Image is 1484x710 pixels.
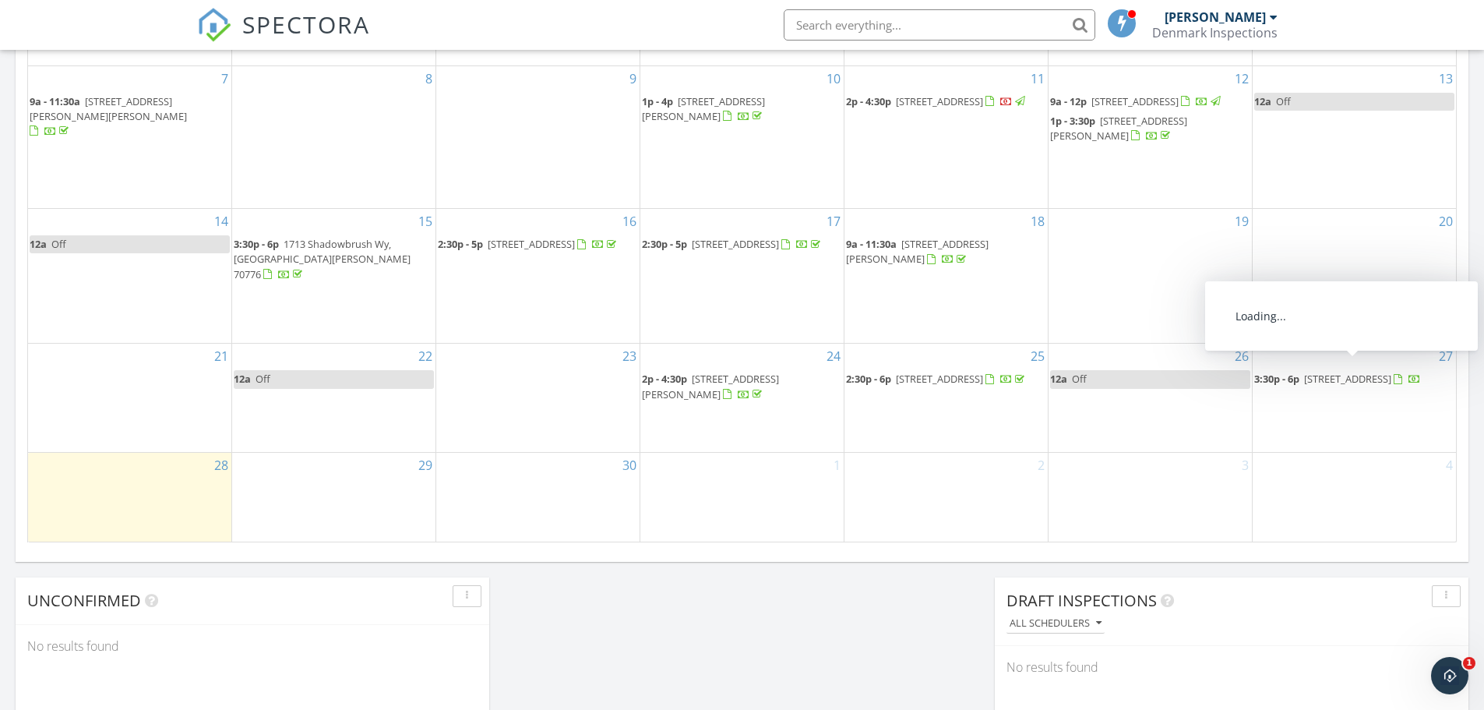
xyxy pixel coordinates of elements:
[1091,94,1179,108] span: [STREET_ADDRESS]
[619,453,640,478] a: Go to September 30, 2025
[642,93,842,126] a: 1p - 4p [STREET_ADDRESS][PERSON_NAME]
[1050,94,1087,108] span: 9a - 12p
[844,344,1048,453] td: Go to September 25, 2025
[30,237,47,251] span: 12a
[211,209,231,234] a: Go to September 14, 2025
[640,209,844,344] td: Go to September 17, 2025
[846,372,1028,386] a: 2:30p - 6p [STREET_ADDRESS]
[1010,618,1102,629] div: All schedulers
[234,235,434,284] a: 3:30p - 6p 1713 Shadowbrush Wy, [GEOGRAPHIC_DATA][PERSON_NAME] 70776
[234,372,251,386] span: 12a
[846,370,1046,389] a: 2:30p - 6p [STREET_ADDRESS]
[436,209,640,344] td: Go to September 16, 2025
[692,237,779,251] span: [STREET_ADDRESS]
[1463,657,1475,669] span: 1
[640,453,844,542] td: Go to October 1, 2025
[1048,453,1252,542] td: Go to October 3, 2025
[642,237,823,251] a: 2:30p - 5p [STREET_ADDRESS]
[1254,370,1454,389] a: 3:30p - 6p [STREET_ADDRESS]
[844,65,1048,209] td: Go to September 11, 2025
[1050,372,1067,386] span: 12a
[1006,590,1157,611] span: Draft Inspections
[438,237,483,251] span: 2:30p - 5p
[232,65,436,209] td: Go to September 8, 2025
[1276,94,1291,108] span: Off
[1254,372,1421,386] a: 3:30p - 6p [STREET_ADDRESS]
[1431,657,1468,694] iframe: Intercom live chat
[830,453,844,478] a: Go to October 1, 2025
[1072,372,1087,386] span: Off
[232,344,436,453] td: Go to September 22, 2025
[896,94,983,108] span: [STREET_ADDRESS]
[1436,344,1456,369] a: Go to September 27, 2025
[422,66,435,91] a: Go to September 8, 2025
[438,237,619,251] a: 2:30p - 5p [STREET_ADDRESS]
[1050,93,1250,111] a: 9a - 12p [STREET_ADDRESS]
[823,344,844,369] a: Go to September 24, 2025
[1048,344,1252,453] td: Go to September 26, 2025
[846,94,891,108] span: 2p - 4:30p
[234,237,279,251] span: 3:30p - 6p
[436,344,640,453] td: Go to September 23, 2025
[234,237,411,281] span: 1713 Shadowbrush Wy, [GEOGRAPHIC_DATA][PERSON_NAME] 70776
[1050,114,1187,143] a: 1p - 3:30p [STREET_ADDRESS][PERSON_NAME]
[1252,209,1456,344] td: Go to September 20, 2025
[1050,114,1095,128] span: 1p - 3:30p
[1048,209,1252,344] td: Go to September 19, 2025
[415,453,435,478] a: Go to September 29, 2025
[1232,209,1252,234] a: Go to September 19, 2025
[642,372,779,401] a: 2p - 4:30p [STREET_ADDRESS][PERSON_NAME]
[642,372,687,386] span: 2p - 4:30p
[1232,66,1252,91] a: Go to September 12, 2025
[1443,453,1456,478] a: Go to October 4, 2025
[846,237,897,251] span: 9a - 11:30a
[846,237,989,266] span: [STREET_ADDRESS][PERSON_NAME]
[1252,65,1456,209] td: Go to September 13, 2025
[1252,344,1456,453] td: Go to September 27, 2025
[28,65,232,209] td: Go to September 7, 2025
[242,8,370,41] span: SPECTORA
[1254,372,1299,386] span: 3:30p - 6p
[16,625,489,667] div: No results found
[51,237,66,251] span: Off
[1028,344,1048,369] a: Go to September 25, 2025
[846,93,1046,111] a: 2p - 4:30p [STREET_ADDRESS]
[784,9,1095,41] input: Search everything...
[30,94,80,108] span: 9a - 11:30a
[1252,453,1456,542] td: Go to October 4, 2025
[1006,613,1105,634] button: All schedulers
[642,370,842,404] a: 2p - 4:30p [STREET_ADDRESS][PERSON_NAME]
[642,94,765,123] a: 1p - 4p [STREET_ADDRESS][PERSON_NAME]
[846,235,1046,269] a: 9a - 11:30a [STREET_ADDRESS][PERSON_NAME]
[438,235,638,254] a: 2:30p - 5p [STREET_ADDRESS]
[232,453,436,542] td: Go to September 29, 2025
[1048,65,1252,209] td: Go to September 12, 2025
[642,94,765,123] span: [STREET_ADDRESS][PERSON_NAME]
[1035,453,1048,478] a: Go to October 2, 2025
[823,66,844,91] a: Go to September 10, 2025
[28,344,232,453] td: Go to September 21, 2025
[30,93,230,142] a: 9a - 11:30a [STREET_ADDRESS][PERSON_NAME][PERSON_NAME]
[256,372,270,386] span: Off
[619,209,640,234] a: Go to September 16, 2025
[28,453,232,542] td: Go to September 28, 2025
[844,453,1048,542] td: Go to October 2, 2025
[436,453,640,542] td: Go to September 30, 2025
[415,344,435,369] a: Go to September 22, 2025
[896,372,983,386] span: [STREET_ADDRESS]
[1232,344,1252,369] a: Go to September 26, 2025
[218,66,231,91] a: Go to September 7, 2025
[626,66,640,91] a: Go to September 9, 2025
[1165,9,1266,25] div: [PERSON_NAME]
[1254,94,1271,108] span: 12a
[1050,114,1187,143] span: [STREET_ADDRESS][PERSON_NAME]
[640,344,844,453] td: Go to September 24, 2025
[1239,453,1252,478] a: Go to October 3, 2025
[1436,66,1456,91] a: Go to September 13, 2025
[642,94,673,108] span: 1p - 4p
[27,590,141,611] span: Unconfirmed
[846,372,891,386] span: 2:30p - 6p
[1028,66,1048,91] a: Go to September 11, 2025
[844,209,1048,344] td: Go to September 18, 2025
[1436,209,1456,234] a: Go to September 20, 2025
